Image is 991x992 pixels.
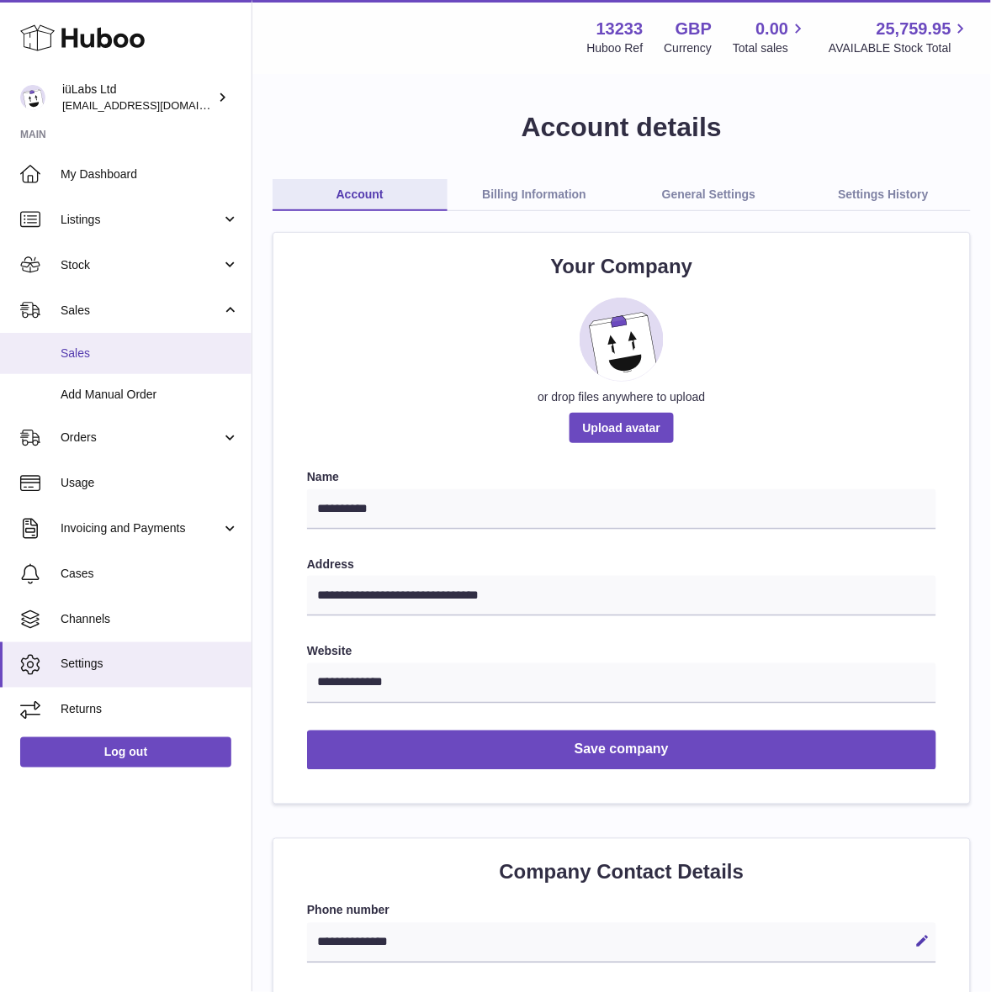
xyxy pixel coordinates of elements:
a: 25,759.95 AVAILABLE Stock Total [829,18,971,56]
span: [EMAIL_ADDRESS][DOMAIN_NAME] [62,98,247,112]
span: AVAILABLE Stock Total [829,40,971,56]
label: Address [307,557,936,573]
h2: Your Company [307,253,936,280]
div: Currency [665,40,713,56]
span: Stock [61,257,221,273]
a: Billing Information [448,179,623,211]
div: Huboo Ref [587,40,644,56]
span: Add Manual Order [61,387,239,403]
div: iüLabs Ltd [62,82,214,113]
a: Settings History [797,179,972,211]
a: Account [273,179,448,211]
div: or drop files anywhere to upload [307,389,936,405]
span: Orders [61,430,221,446]
span: Returns [61,702,239,718]
img: info@iulabs.co [20,85,45,110]
h1: Account details [273,109,971,145]
label: Name [307,469,936,485]
a: General Settings [622,179,797,211]
span: Listings [61,212,221,228]
span: Channels [61,611,239,627]
span: Sales [61,346,239,361]
span: My Dashboard [61,166,239,182]
span: 0.00 [756,18,789,40]
label: Website [307,643,936,659]
h2: Company Contact Details [307,859,936,886]
strong: GBP [676,18,712,40]
span: Sales [61,303,221,319]
img: placeholder_image.svg [580,298,664,382]
a: Log out [20,737,231,768]
span: Settings [61,657,239,673]
span: Cases [61,566,239,582]
span: Total sales [733,40,808,56]
strong: 13233 [596,18,644,40]
span: Upload avatar [570,413,675,443]
button: Save company [307,731,936,770]
label: Phone number [307,903,936,919]
span: Invoicing and Payments [61,520,221,536]
span: Usage [61,475,239,491]
a: 0.00 Total sales [733,18,808,56]
span: 25,759.95 [877,18,951,40]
